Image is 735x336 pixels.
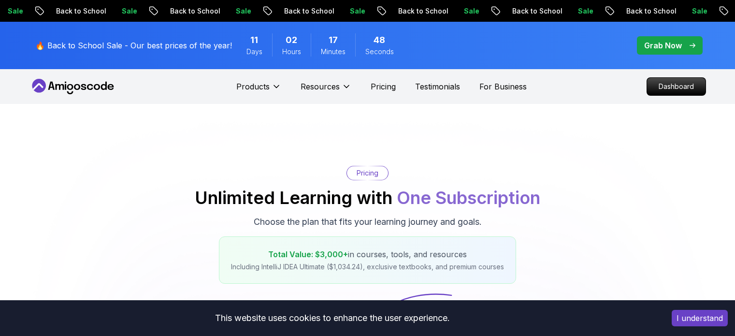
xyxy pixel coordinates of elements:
a: For Business [479,81,527,92]
span: 2 Hours [286,33,297,47]
p: Sale [650,6,681,16]
span: Total Value: $3,000+ [268,249,348,259]
p: in courses, tools, and resources [231,248,504,260]
p: Back to School [243,6,308,16]
p: Back to School [14,6,80,16]
span: Seconds [365,47,394,57]
p: Choose the plan that fits your learning journey and goals. [254,215,482,229]
p: Sale [536,6,567,16]
p: Sale [80,6,111,16]
p: Sale [308,6,339,16]
span: 17 Minutes [329,33,338,47]
p: Resources [301,81,340,92]
a: Testimonials [415,81,460,92]
h2: Unlimited Learning with [195,188,540,207]
span: 11 Days [250,33,258,47]
div: This website uses cookies to enhance the user experience. [7,307,657,329]
p: 🔥 Back to School Sale - Our best prices of the year! [35,40,232,51]
p: Back to School [129,6,194,16]
button: Accept cookies [672,310,728,326]
p: Pricing [357,168,378,178]
p: Back to School [471,6,536,16]
span: One Subscription [397,187,540,208]
span: 48 Seconds [374,33,385,47]
button: Resources [301,81,351,100]
a: Dashboard [647,77,706,96]
p: Back to School [585,6,650,16]
a: Pricing [371,81,396,92]
p: Back to School [357,6,422,16]
span: Minutes [321,47,346,57]
p: Sale [422,6,453,16]
p: Products [236,81,270,92]
p: Sale [194,6,225,16]
button: Products [236,81,281,100]
p: Grab Now [644,40,682,51]
span: Days [246,47,262,57]
p: Including IntelliJ IDEA Ultimate ($1,034.24), exclusive textbooks, and premium courses [231,262,504,272]
span: Hours [282,47,301,57]
p: Dashboard [647,78,706,95]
